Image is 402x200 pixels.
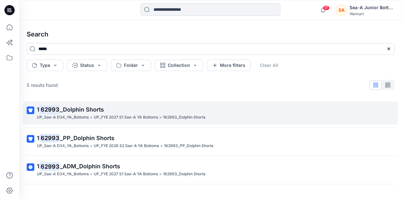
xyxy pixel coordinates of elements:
p: 162993_Dolphin Shorts [163,114,205,121]
mark: 62993 [39,162,60,171]
button: Type [27,60,63,71]
p: > [90,114,92,121]
p: > [160,143,163,149]
span: 1 [37,163,39,170]
p: > [159,171,162,177]
p: UP_FYE 2026 S2 Sae-A YA Bottoms [94,143,159,149]
p: 162993_PP_Dolphin Shorts [164,143,213,149]
div: SA [336,4,347,16]
p: > [90,143,92,149]
button: Collection [155,60,203,71]
h4: Search [22,25,399,43]
span: _PP_Dolphin Shorts [60,135,114,141]
p: 162993_Dolphin Shorts [163,171,205,177]
p: UP_Sae-A D34_YA_Bottoms [37,171,89,177]
div: Walmart [350,11,394,16]
p: UP_FYE 2027 S1 Sae-A YA Bottoms [94,171,158,177]
div: Sea-A Junior Bottom [350,4,394,11]
p: UP_FYE 2027 S1 Sae-A YA Bottoms [94,114,158,121]
a: 162993_PP_Dolphin ShortsUP_Sae-A D34_YA_Bottoms>UP_FYE 2026 S2 Sae-A YA Bottoms>162993_PP_Dolphin... [23,130,398,153]
p: 5 results found [27,82,58,88]
mark: 62993 [39,105,60,114]
span: _ADM_Dolphin Shorts [60,163,120,170]
mark: 62993 [39,133,60,142]
a: 162993_ADM_Dolphin ShortsUP_Sae-A D34_YA_Bottoms>UP_FYE 2027 S1 Sae-A YA Bottoms>162993_Dolphin S... [23,158,398,181]
p: > [159,114,162,121]
span: 17 [323,5,330,10]
span: 1 [37,135,39,141]
span: _Dolphin Shorts [60,106,104,113]
span: 1 [37,106,39,113]
button: Status [67,60,107,71]
button: More filters [207,60,251,71]
a: 162993_Dolphin ShortsUP_Sae-A D34_YA_Bottoms>UP_FYE 2027 S1 Sae-A YA Bottoms>162993_Dolphin Shorts [23,101,398,125]
p: UP_Sae-A D34_YA_Bottoms [37,114,89,121]
button: Folder [111,60,151,71]
p: > [90,171,92,177]
p: UP_Sae-A D34_YA_Bottoms [37,143,89,149]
